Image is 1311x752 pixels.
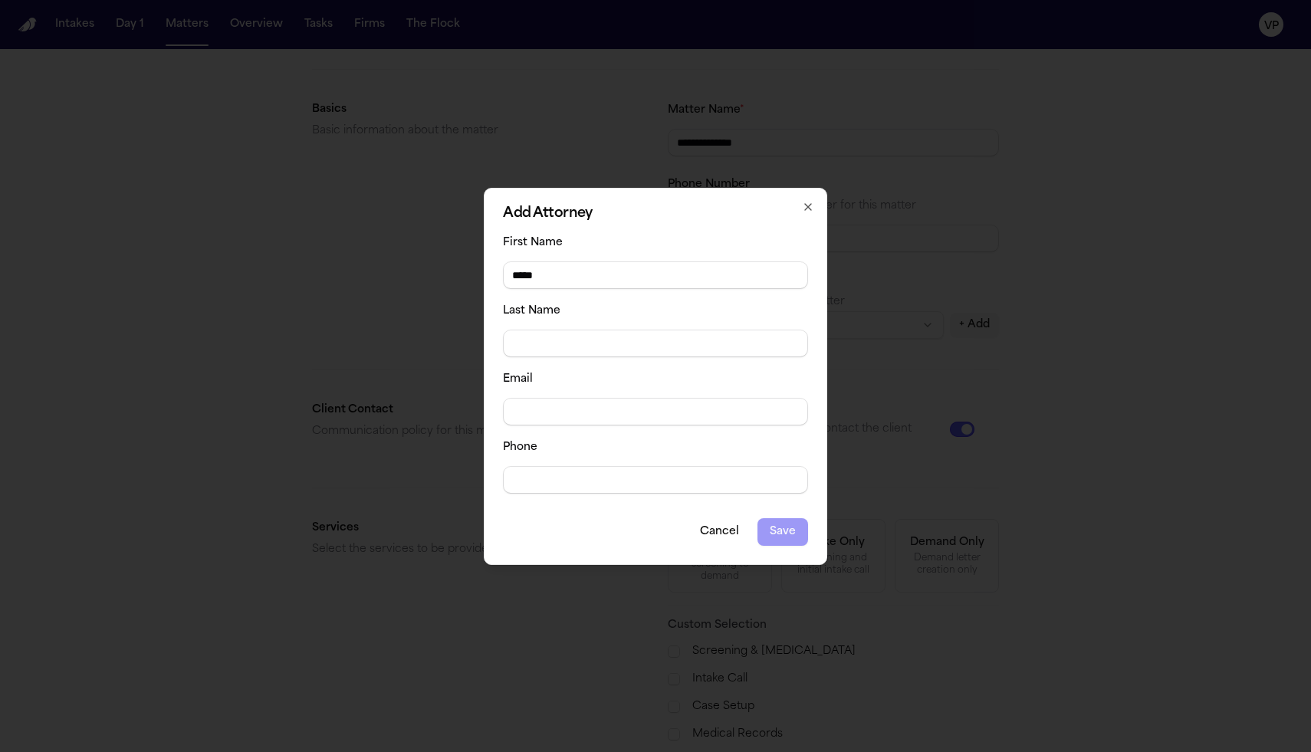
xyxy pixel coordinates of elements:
[503,207,808,221] h2: Add Attorney
[503,442,537,453] label: Phone
[503,373,533,385] label: Email
[503,305,560,317] label: Last Name
[688,518,751,546] button: Cancel
[503,237,563,248] label: First Name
